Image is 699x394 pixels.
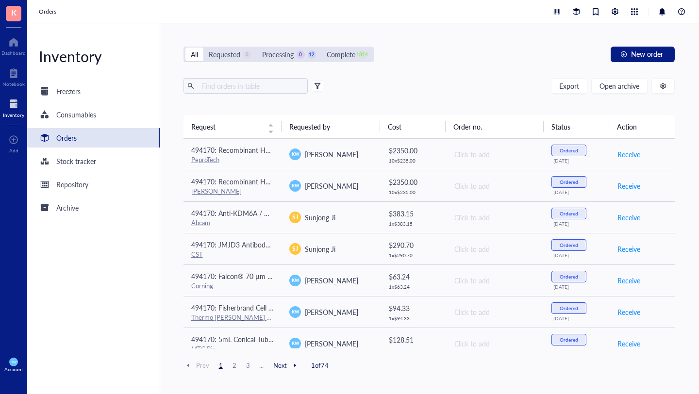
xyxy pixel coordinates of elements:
[191,208,305,218] span: 494170: Anti-KDM6A / UTX antibody
[617,212,640,223] span: Receive
[311,361,329,370] span: 1 of 74
[291,340,299,347] span: KW
[1,34,26,56] a: Dashboard
[27,151,160,171] a: Stock tracker
[308,50,316,59] div: 12
[56,86,81,97] div: Freezers
[183,361,209,370] span: Prev
[27,105,160,124] a: Consumables
[454,244,536,254] div: Click to add
[617,336,641,351] button: Receive
[560,305,578,311] div: Ordered
[617,273,641,288] button: Receive
[291,277,299,284] span: KW
[191,303,294,312] span: 494170: Fisherbrand Cell Scrapers
[446,296,544,328] td: Click to add
[389,177,438,187] div: $ 2350.00
[209,49,240,60] div: Requested
[56,156,96,166] div: Stock tracker
[446,170,544,201] td: Click to add
[559,82,579,90] span: Export
[191,312,292,322] a: Thermo [PERSON_NAME] Scientific
[2,66,25,87] a: Notebook
[305,149,358,159] span: [PERSON_NAME]
[544,115,609,138] th: Status
[242,361,254,370] span: 3
[599,82,639,90] span: Open archive
[358,50,366,59] div: 1814
[191,121,263,132] span: Request
[560,337,578,343] div: Ordered
[27,128,160,148] a: Orders
[389,240,438,250] div: $ 290.70
[553,158,601,164] div: [DATE]
[4,366,23,372] div: Account
[617,338,640,349] span: Receive
[305,244,335,254] span: Sunjong Ji
[560,211,578,216] div: Ordered
[11,360,16,363] span: KW
[191,177,314,186] span: 494170: Recombinant Human PDGF-BB
[454,181,536,191] div: Click to add
[191,249,203,259] a: CST
[191,240,290,249] span: 494170: JMJD3 Antibody #3457
[609,115,675,138] th: Action
[560,242,578,248] div: Ordered
[389,347,438,353] div: 1 x $ 128.51
[191,271,442,281] span: 494170: Falcon® 70 µm Cell Strainer, White, Sterile, Individually Packaged, 50/Case
[617,244,640,254] span: Receive
[27,82,160,101] a: Freezers
[11,6,17,18] span: K
[191,49,198,60] div: All
[292,213,298,222] span: SJ
[617,304,641,320] button: Receive
[591,78,648,94] button: Open archive
[282,115,380,138] th: Requested by
[191,218,210,227] a: Abcam
[389,208,438,219] div: $ 383.15
[327,49,355,60] div: Complete
[553,284,601,290] div: [DATE]
[389,334,438,345] div: $ 128.51
[553,347,601,353] div: [DATE]
[256,361,267,370] span: ...
[191,145,314,155] span: 494170: Recombinant Human PDGF-AA
[389,252,438,258] div: 1 x $ 290.70
[446,201,544,233] td: Click to add
[389,271,438,282] div: $ 63.24
[27,175,160,194] a: Repository
[389,189,438,195] div: 10 x $ 235.00
[291,182,299,189] span: KW
[191,155,219,164] a: PeproTech
[39,7,58,16] a: Orders
[553,189,601,195] div: [DATE]
[454,338,536,349] div: Click to add
[305,276,358,285] span: [PERSON_NAME]
[198,79,304,93] input: Find orders in table
[27,198,160,217] a: Archive
[291,309,299,315] span: KW
[305,213,335,222] span: Sunjong Ji
[617,149,640,160] span: Receive
[454,149,536,160] div: Click to add
[617,178,641,194] button: Receive
[292,245,298,253] span: SJ
[446,115,544,138] th: Order no.
[551,78,587,94] button: Export
[183,47,374,62] div: segmented control
[553,252,601,258] div: [DATE]
[3,97,24,118] a: Inventory
[191,186,242,196] a: [PERSON_NAME]
[446,328,544,359] td: Click to add
[617,307,640,317] span: Receive
[454,307,536,317] div: Click to add
[560,179,578,185] div: Ordered
[553,221,601,227] div: [DATE]
[243,50,251,59] div: 0
[262,49,294,60] div: Processing
[617,147,641,162] button: Receive
[273,361,300,370] span: Next
[191,345,274,353] div: MTC Bio
[560,148,578,153] div: Ordered
[560,274,578,279] div: Ordered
